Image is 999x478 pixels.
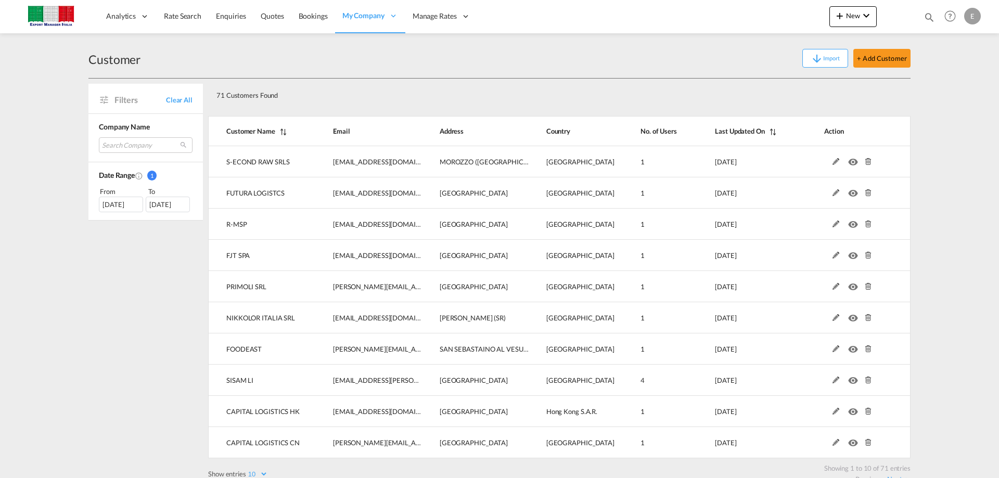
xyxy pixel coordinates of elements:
div: icon-magnify [924,11,935,27]
td: MILANO [422,209,529,240]
span: Manage Rates [413,11,457,21]
button: icon-arrow-downImport [802,49,848,68]
td: 1 [614,240,689,271]
span: PRIMOLI SRL [226,282,266,291]
span: [DATE] [715,438,736,447]
span: [GEOGRAPHIC_DATA] [440,407,508,416]
td: 2025-08-05 [689,302,798,333]
td: CAPITAL LOGISTICS CN [208,427,315,458]
span: [PERSON_NAME][EMAIL_ADDRESS][DOMAIN_NAME] [333,345,498,353]
div: [DATE] [146,197,190,212]
td: SAN SEBASTAINO AL VESUVIO (NA) [422,333,529,365]
md-icon: icon-eye [848,218,862,225]
span: From To [DATE][DATE] [99,186,193,212]
span: [GEOGRAPHIC_DATA] [440,220,508,228]
td: 1 [614,427,689,458]
th: Last Updated On [689,116,798,146]
td: 2025-08-04 [689,333,798,365]
span: [DATE] [715,314,736,322]
td: LIVORNO [422,240,529,271]
span: [PERSON_NAME][EMAIL_ADDRESS][PERSON_NAME][DOMAIN_NAME] [333,438,552,447]
td: fady.ebied@r-msp.it [315,209,422,240]
span: [GEOGRAPHIC_DATA] [440,282,508,291]
span: 4 [641,376,645,384]
span: [EMAIL_ADDRESS][DOMAIN_NAME] [333,251,445,260]
span: FUTURA LOGISTCS [226,189,285,197]
td: Italy [529,209,614,240]
span: [GEOGRAPHIC_DATA] [440,189,508,197]
td: 4 [614,365,689,396]
td: Italy [529,333,614,365]
span: NIKKOLOR ITALIA SRL [226,314,295,322]
span: 1 [641,282,645,291]
td: 2025-06-19 [689,427,798,458]
span: [DATE] [715,345,736,353]
span: [DATE] [715,282,736,291]
span: [DATE] [715,189,736,197]
td: FOODEAST [208,333,315,365]
span: [GEOGRAPHIC_DATA] [546,158,614,166]
span: [EMAIL_ADDRESS][DOMAIN_NAME] [333,158,445,166]
td: FJT SPA [208,240,315,271]
th: Action [798,116,911,146]
span: SISAM LI [226,376,253,384]
td: Italy [529,146,614,177]
td: 1 [614,209,689,240]
md-icon: icon-eye [848,280,862,288]
span: [GEOGRAPHIC_DATA] [546,282,614,291]
td: FLORIDIA (SR) [422,302,529,333]
td: 1 [614,271,689,302]
span: [GEOGRAPHIC_DATA] [440,376,508,384]
td: 2025-10-01 [689,146,798,177]
th: Email [315,116,422,146]
th: Customer Name [208,116,315,146]
div: E [964,8,981,24]
span: [GEOGRAPHIC_DATA] [546,189,614,197]
span: FOODEAST [226,345,262,353]
span: [PERSON_NAME] (SR) [440,314,506,322]
td: 1 [614,396,689,427]
th: No. of Users [614,116,689,146]
span: Bookings [299,11,328,20]
td: Italy [529,240,614,271]
span: Filters [114,94,166,106]
span: [EMAIL_ADDRESS][DOMAIN_NAME] [333,407,445,416]
td: daniela.darco@primoli.it [315,271,422,302]
md-icon: icon-eye [848,312,862,319]
td: Italy [529,302,614,333]
md-icon: icon-eye [848,156,862,163]
span: [GEOGRAPHIC_DATA] [546,376,614,384]
md-icon: icon-magnify [924,11,935,23]
div: [DATE] [99,197,143,212]
td: GENOVA [422,271,529,302]
td: info@s-econdraw.com [315,146,422,177]
span: [DATE] [715,158,736,166]
span: Analytics [106,11,136,21]
md-icon: icon-eye [848,436,862,444]
td: Italy [529,177,614,209]
span: [GEOGRAPHIC_DATA] [546,220,614,228]
span: 1 [641,220,645,228]
span: 1 [147,171,157,180]
td: FUTURA LOGISTCS [208,177,315,209]
div: Help [941,7,964,26]
div: Customer [88,51,140,68]
span: 1 [641,345,645,353]
span: 1 [641,314,645,322]
span: [EMAIL_ADDRESS][DOMAIN_NAME] [333,220,445,228]
td: 2025-09-12 [689,271,798,302]
md-icon: icon-eye [848,405,862,412]
span: [EMAIL_ADDRESS][DOMAIN_NAME] [333,189,445,197]
md-icon: icon-eye [848,249,862,256]
td: Hong Kong S.A.R. [529,396,614,427]
td: China [529,427,614,458]
div: To [147,186,193,197]
td: PRIMOLI SRL [208,271,315,302]
div: Showing 1 to 10 of 71 entries [213,458,911,473]
span: [GEOGRAPHIC_DATA] [546,251,614,260]
img: 51022700b14f11efa3148557e262d94e.jpg [16,5,86,28]
td: R-MSP [208,209,315,240]
td: MOROZZO (CN) [422,146,529,177]
td: 1 [614,146,689,177]
md-icon: icon-arrow-down [811,53,823,65]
